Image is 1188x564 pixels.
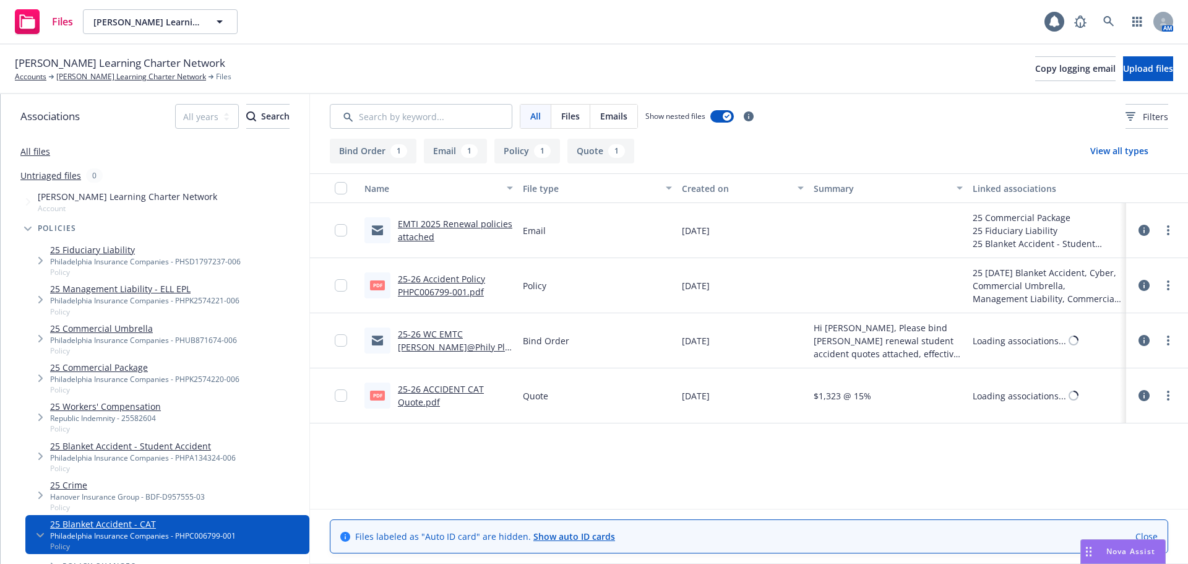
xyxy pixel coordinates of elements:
[50,423,161,434] span: Policy
[15,71,46,82] a: Accounts
[523,182,658,195] div: File type
[523,279,546,292] span: Policy
[52,17,73,27] span: Files
[608,144,625,158] div: 1
[50,282,239,295] a: 25 Management Liability - ELL EPL
[50,256,241,267] div: Philadelphia Insurance Companies - PHSD1797237-006
[216,71,231,82] span: Files
[1035,63,1116,74] span: Copy logging email
[682,279,710,292] span: [DATE]
[50,361,239,374] a: 25 Commercial Package
[533,531,615,542] a: Show auto ID cards
[561,110,580,123] span: Files
[359,173,518,203] button: Name
[1096,9,1121,34] a: Search
[398,218,512,243] a: EMTI 2025 Renewal policies attached
[50,384,239,395] span: Policy
[973,237,1121,250] div: 25 Blanket Accident - Student Accident
[20,169,81,182] a: Untriaged files
[682,389,710,402] span: [DATE]
[50,306,239,317] span: Policy
[567,139,634,163] button: Quote
[1123,56,1173,81] button: Upload files
[398,273,485,298] a: 25-26 Accident Policy PHPC006799-001.pdf
[50,243,241,256] a: 25 Fiduciary Liability
[335,224,347,236] input: Toggle Row Selected
[973,224,1121,237] div: 25 Fiduciary Liability
[1080,539,1166,564] button: Nova Assist
[50,541,236,552] span: Policy
[1081,540,1096,563] div: Drag to move
[38,190,217,203] span: [PERSON_NAME] Learning Charter Network
[1161,223,1176,238] a: more
[523,224,546,237] span: Email
[494,139,560,163] button: Policy
[246,104,290,129] button: SearchSearch
[973,266,1121,305] div: 25 [DATE] Blanket Accident, Cyber, Commercial Umbrella, Management Liability, Commercial Package,...
[1126,104,1168,129] button: Filters
[534,144,551,158] div: 1
[1035,56,1116,81] button: Copy logging email
[645,111,705,121] span: Show nested files
[973,182,1121,195] div: Linked associations
[38,225,77,232] span: Policies
[83,9,238,34] button: [PERSON_NAME] Learning Charter Network
[968,173,1126,203] button: Linked associations
[38,203,217,214] span: Account
[398,328,509,366] a: 25-26 WC EMTC [PERSON_NAME]@Phily Pls bind.msg
[814,182,949,195] div: Summary
[1068,9,1093,34] a: Report a Bug
[973,389,1066,402] div: Loading associations...
[1161,333,1176,348] a: more
[1123,63,1173,74] span: Upload files
[50,440,236,453] a: 25 Blanket Accident - Student Accident
[364,182,499,195] div: Name
[50,374,239,384] div: Philadelphia Insurance Companies - PHPK2574220-006
[10,4,78,39] a: Files
[1143,110,1168,123] span: Filters
[370,391,385,400] span: pdf
[523,334,569,347] span: Bind Order
[330,104,512,129] input: Search by keyword...
[246,111,256,121] svg: Search
[50,267,241,277] span: Policy
[50,531,236,541] div: Philadelphia Insurance Companies - PHPC006799-001
[398,383,484,408] a: 25-26 ACCIDENT CAT Quote.pdf
[50,335,237,345] div: Philadelphia Insurance Companies - PHUB871674-006
[15,55,225,71] span: [PERSON_NAME] Learning Charter Network
[335,334,347,347] input: Toggle Row Selected
[50,322,237,335] a: 25 Commercial Umbrella
[424,139,487,163] button: Email
[50,518,236,531] a: 25 Blanket Accident - CAT
[1106,546,1155,557] span: Nova Assist
[600,110,627,123] span: Emails
[1135,530,1158,543] a: Close
[50,400,161,413] a: 25 Workers' Compensation
[50,345,237,356] span: Policy
[50,502,205,513] span: Policy
[682,334,710,347] span: [DATE]
[814,321,962,360] span: Hi [PERSON_NAME], Please bind [PERSON_NAME] renewal student accident quotes attached, effective [...
[50,492,205,502] div: Hanover Insurance Group - BDF-D957555-03
[973,211,1121,224] div: 25 Commercial Package
[335,279,347,292] input: Toggle Row Selected
[523,389,548,402] span: Quote
[335,182,347,194] input: Select all
[50,295,239,306] div: Philadelphia Insurance Companies - PHPK2574221-006
[246,105,290,128] div: Search
[677,173,809,203] button: Created on
[1126,110,1168,123] span: Filters
[50,463,236,474] span: Policy
[93,15,200,28] span: [PERSON_NAME] Learning Charter Network
[355,530,615,543] span: Files labeled as "Auto ID card" are hidden.
[56,71,206,82] a: [PERSON_NAME] Learning Charter Network
[50,453,236,463] div: Philadelphia Insurance Companies - PHPA134324-006
[1125,9,1150,34] a: Switch app
[370,280,385,290] span: pdf
[461,144,478,158] div: 1
[814,389,871,402] span: $1,323 @ 15%
[50,479,205,492] a: 25 Crime
[1070,139,1168,163] button: View all types
[518,173,676,203] button: File type
[1161,278,1176,293] a: more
